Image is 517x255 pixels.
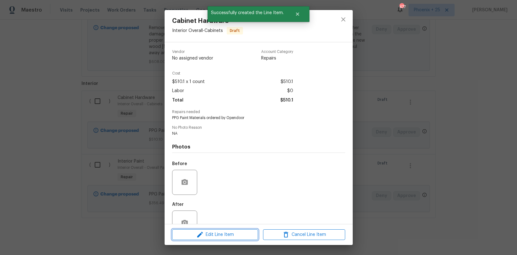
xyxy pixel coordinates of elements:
[174,231,256,239] span: Edit Line Item
[172,229,258,240] button: Edit Line Item
[399,4,404,10] div: 477
[172,115,328,121] span: PPG Paint Materials ordered by Opendoor
[172,77,205,86] span: $510.1 x 1 count
[172,131,328,136] span: NA
[172,144,345,150] h4: Photos
[261,55,293,61] span: Repairs
[336,12,351,27] button: close
[172,18,243,24] span: Cabinet Hardware
[261,50,293,54] span: Account Category
[281,77,293,86] span: $510.1
[287,86,293,96] span: $0
[280,96,293,105] span: $510.1
[263,229,345,240] button: Cancel Line Item
[265,231,343,239] span: Cancel Line Item
[172,86,184,96] span: Labor
[172,96,183,105] span: Total
[172,202,184,207] h5: After
[208,6,287,19] span: Successfully created the Line Item.
[227,28,242,34] span: Draft
[172,29,223,33] span: Interior Overall - Cabinets
[172,50,213,54] span: Vendor
[172,55,213,61] span: No assigned vendor
[172,71,293,75] span: Cost
[172,110,345,114] span: Repairs needed
[172,162,187,166] h5: Before
[287,8,308,20] button: Close
[172,126,345,130] span: No Photo Reason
